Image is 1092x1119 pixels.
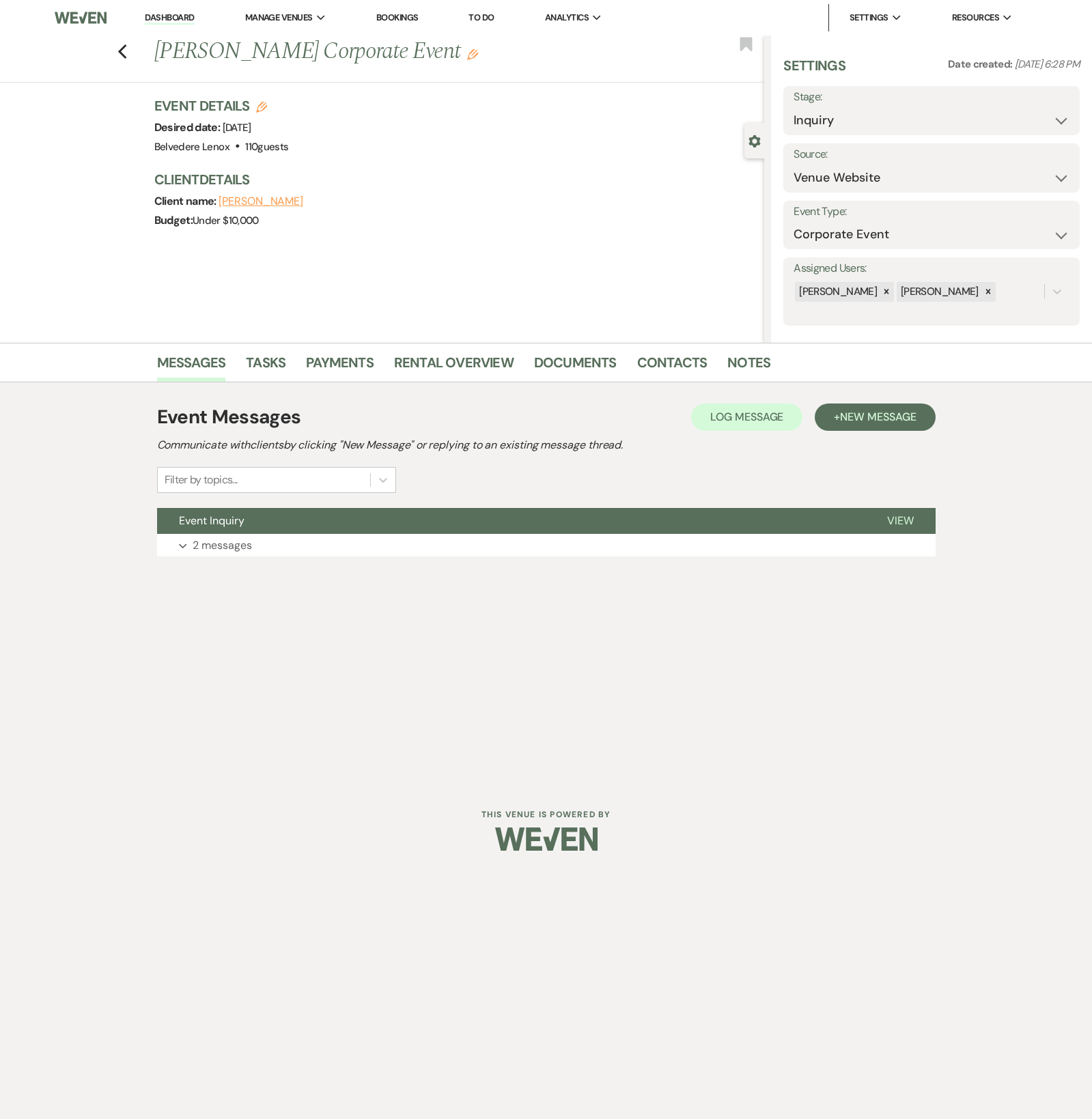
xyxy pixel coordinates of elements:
[306,352,374,382] a: Payments
[193,214,259,227] span: Under $10,000
[157,508,865,534] button: Event Inquiry
[193,537,252,554] p: 2 messages
[154,96,289,115] h3: Event Details
[748,134,761,147] button: Close lead details
[157,437,936,453] h2: Communicate with clients by clicking "New Message" or replying to an existing message thread.
[850,11,888,25] span: Settings
[468,12,494,23] a: To Do
[794,87,1069,107] label: Stage:
[545,11,589,25] span: Analytics
[887,513,914,528] span: View
[154,36,637,68] h1: [PERSON_NAME] Corporate Event
[534,352,617,382] a: Documents
[157,352,226,382] a: Messages
[223,121,251,134] span: [DATE]
[1015,57,1080,71] span: [DATE] 6:28 PM
[154,170,751,189] h3: Client Details
[219,196,303,207] button: [PERSON_NAME]
[691,403,802,431] button: Log Message
[783,56,845,86] h3: Settings
[794,145,1069,165] label: Source:
[246,352,285,382] a: Tasks
[245,11,313,25] span: Manage Venues
[727,352,770,382] a: Notes
[815,403,935,431] button: +New Message
[637,352,708,382] a: Contacts
[795,282,879,302] div: [PERSON_NAME]
[495,815,598,863] img: Weven Logo
[467,48,478,60] button: Edit
[154,120,223,134] span: Desired date:
[145,12,194,25] a: Dashboard
[952,11,999,25] span: Resources
[245,140,288,154] span: 110 guests
[394,352,514,382] a: Rental Overview
[154,194,219,208] span: Client name:
[897,282,981,302] div: [PERSON_NAME]
[154,213,193,227] span: Budget:
[154,140,229,154] span: Belvedere Lenox
[794,202,1069,222] label: Event Type:
[376,12,419,23] a: Bookings
[165,472,238,488] div: Filter by topics...
[55,3,107,32] img: Weven Logo
[710,410,783,424] span: Log Message
[794,259,1069,279] label: Assigned Users:
[840,410,916,424] span: New Message
[179,513,244,528] span: Event Inquiry
[865,508,936,534] button: View
[157,403,301,431] h1: Event Messages
[157,534,936,557] button: 2 messages
[948,57,1015,71] span: Date created:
